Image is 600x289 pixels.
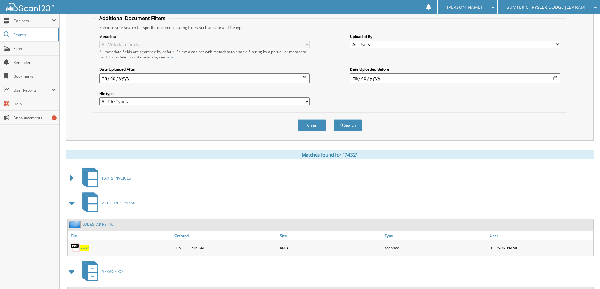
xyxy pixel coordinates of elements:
button: Clear [298,119,326,131]
a: LODESTAR RE INC. [82,222,115,227]
span: SERVICE RO [102,269,123,274]
span: Search [14,32,55,37]
input: end [350,73,560,83]
input: start [99,73,310,83]
span: Help [14,101,56,107]
span: PARTS INVOICES [102,175,131,181]
img: PDF.png [71,243,80,253]
img: scan123-logo-white.svg [6,3,54,11]
span: User Reports [14,87,52,93]
a: Created [173,231,278,240]
span: Announcements [14,115,56,120]
div: Enhance your search for specific documents using filters such as date and file type. [96,25,563,30]
div: Matches found for "7432" [66,150,594,159]
span: Bookmarks [14,74,56,79]
a: 7432 [80,245,89,251]
button: Search [334,119,362,131]
a: File [68,231,173,240]
span: Reminders [14,60,56,65]
a: Size [278,231,383,240]
div: 4MB [278,242,383,254]
a: ACCOUNTS PAYABLE [78,191,140,215]
img: folder2.png [69,220,82,228]
div: 1 [52,115,57,120]
span: SUMTER CHRYSLER DODGE JEEP RAM [507,5,585,9]
span: Scan [14,46,56,51]
div: [PERSON_NAME] [488,242,593,254]
a: here [165,54,174,60]
label: File type [99,91,310,96]
a: Type [383,231,488,240]
label: Date Uploaded After [99,67,310,72]
label: Date Uploaded Before [350,67,560,72]
span: Cabinets [14,18,52,24]
span: ACCOUNTS PAYABLE [102,200,140,206]
label: Uploaded By [350,34,560,39]
a: SERVICE RO [78,259,123,284]
a: PARTS INVOICES [78,166,131,191]
a: User [488,231,593,240]
iframe: Chat Widget [569,259,600,289]
div: All metadata fields are searched by default. Select a cabinet with metadata to enable filtering b... [99,49,310,60]
legend: Additional Document Filters [96,15,169,22]
div: scanned [383,242,488,254]
span: [PERSON_NAME] [447,5,482,9]
label: Metadata [99,34,310,39]
div: [DATE] 11:16 AM [173,242,278,254]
